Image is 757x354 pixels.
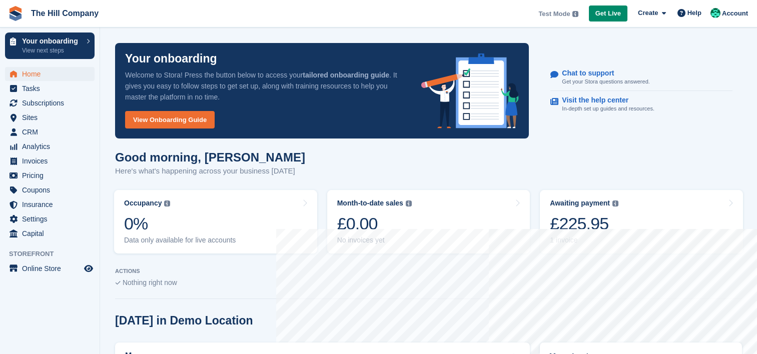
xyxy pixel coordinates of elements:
[115,150,305,164] h1: Good morning, [PERSON_NAME]
[5,139,95,153] a: menu
[115,314,253,327] h2: [DATE] in Demo Location
[710,8,720,18] img: Bradley Hill
[550,213,618,234] div: £225.95
[572,11,578,17] img: icon-info-grey-7440780725fd019a000dd9b08b2336e03edf1995a4989e88bcd33f0948082b44.svg
[8,6,23,21] img: stora-icon-8386f47178a22dfd0bd8f6a31ec36ba5ce8667c1dd55bd0f319d3a0aa187defe.svg
[303,71,389,79] strong: tailored onboarding guide
[5,226,95,240] a: menu
[114,190,317,253] a: Occupancy 0% Data only available for live accounts
[125,53,217,64] p: Your onboarding
[5,154,95,168] a: menu
[5,261,95,275] a: menu
[164,200,170,206] img: icon-info-grey-7440780725fd019a000dd9b08b2336e03edf1995a4989e88bcd33f0948082b44.svg
[5,67,95,81] a: menu
[595,8,621,18] span: Get Live
[115,281,121,285] img: blank_slate_check_icon-ba018cac091ee9be17c0a81a6c232d5eb81de652e7a59be601be346b1b6ddf79.svg
[337,199,403,207] div: Month-to-date sales
[22,46,82,55] p: View next steps
[5,32,95,59] a: Your onboarding View next steps
[22,139,82,153] span: Analytics
[22,154,82,168] span: Invoices
[538,9,570,19] span: Test Mode
[22,212,82,226] span: Settings
[22,183,82,197] span: Coupons
[5,125,95,139] a: menu
[115,268,742,274] p: ACTIONS
[562,96,646,104] p: Visit the help center
[562,69,641,77] p: Chat to support
[125,69,405,102] p: Welcome to Stora! Press the button below to access your . It gives you easy to follow steps to ge...
[124,213,236,234] div: 0%
[124,236,236,244] div: Data only available for live accounts
[612,200,618,206] img: icon-info-grey-7440780725fd019a000dd9b08b2336e03edf1995a4989e88bcd33f0948082b44.svg
[562,104,654,113] p: In-depth set up guides and resources.
[124,199,162,207] div: Occupancy
[22,197,82,211] span: Insurance
[22,96,82,110] span: Subscriptions
[337,213,412,234] div: £0.00
[722,8,748,18] span: Account
[22,125,82,139] span: CRM
[123,278,177,286] span: Nothing right now
[115,165,305,177] p: Here's what's happening across your business [DATE]
[550,91,732,118] a: Visit the help center In-depth set up guides and resources.
[406,200,412,206] img: icon-info-grey-7440780725fd019a000dd9b08b2336e03edf1995a4989e88bcd33f0948082b44.svg
[22,226,82,240] span: Capital
[5,212,95,226] a: menu
[638,8,658,18] span: Create
[22,261,82,275] span: Online Store
[327,190,530,253] a: Month-to-date sales £0.00 No invoices yet
[22,110,82,124] span: Sites
[9,249,100,259] span: Storefront
[83,262,95,274] a: Preview store
[562,77,649,86] p: Get your Stora questions answered.
[589,5,627,22] a: Get Live
[27,5,103,21] a: The Hill Company
[5,168,95,182] a: menu
[5,197,95,211] a: menu
[125,111,215,128] a: View Onboarding Guide
[22,37,82,44] p: Your onboarding
[22,81,82,95] span: Tasks
[540,190,743,253] a: Awaiting payment £225.95 1 invoice
[22,168,82,182] span: Pricing
[5,183,95,197] a: menu
[550,64,732,91] a: Chat to support Get your Stora questions answered.
[550,199,610,207] div: Awaiting payment
[687,8,701,18] span: Help
[22,67,82,81] span: Home
[5,96,95,110] a: menu
[5,110,95,124] a: menu
[5,81,95,95] a: menu
[421,53,519,128] img: onboarding-info-6c161a55d2c0e0a8cae90662b2fe09162a5109e8cc188191df67fb4f79e88e88.svg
